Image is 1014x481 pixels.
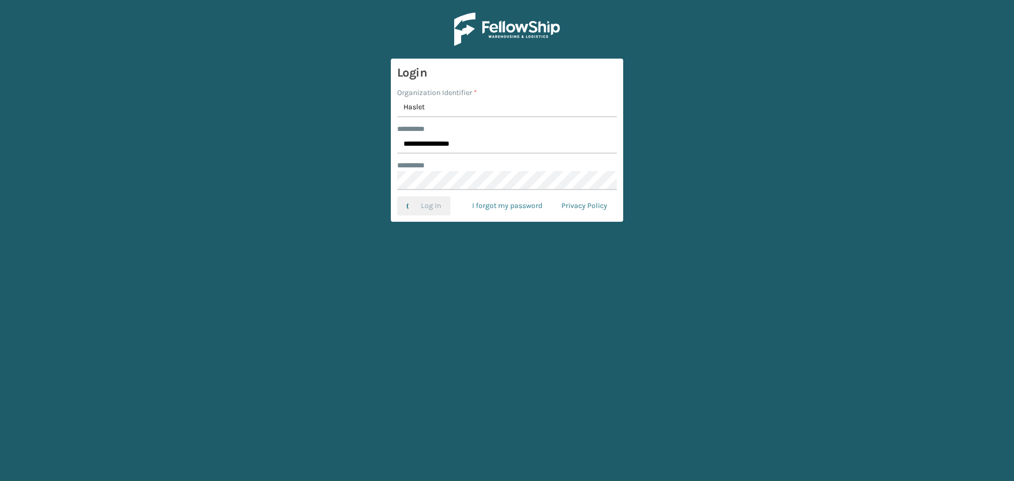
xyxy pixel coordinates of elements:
[397,65,617,81] h3: Login
[397,87,477,98] label: Organization Identifier
[397,196,450,215] button: Log In
[454,13,560,46] img: Logo
[552,196,617,215] a: Privacy Policy
[463,196,552,215] a: I forgot my password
